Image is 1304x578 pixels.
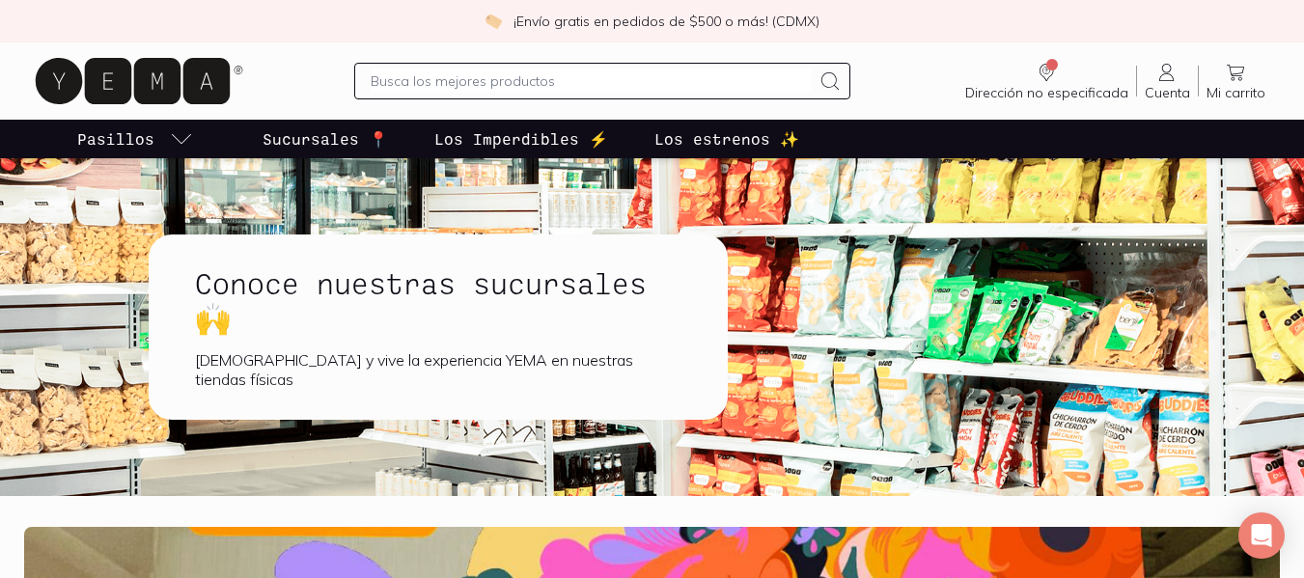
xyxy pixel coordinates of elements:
[1145,84,1190,101] span: Cuenta
[434,127,608,151] p: Los Imperdibles ⚡️
[1199,61,1273,101] a: Mi carrito
[195,265,681,335] h1: Conoce nuestras sucursales 🙌
[965,84,1128,101] span: Dirección no especificada
[651,120,803,158] a: Los estrenos ✨
[513,12,819,31] p: ¡Envío gratis en pedidos de $500 o más! (CDMX)
[195,350,681,389] div: [DEMOGRAPHIC_DATA] y vive la experiencia YEMA en nuestras tiendas físicas
[1207,84,1265,101] span: Mi carrito
[957,61,1136,101] a: Dirección no especificada
[654,127,799,151] p: Los estrenos ✨
[1238,512,1285,559] div: Open Intercom Messenger
[371,69,812,93] input: Busca los mejores productos
[77,127,154,151] p: Pasillos
[485,13,502,30] img: check
[259,120,392,158] a: Sucursales 📍
[1137,61,1198,101] a: Cuenta
[73,120,197,158] a: pasillo-todos-link
[263,127,388,151] p: Sucursales 📍
[430,120,612,158] a: Los Imperdibles ⚡️
[149,234,790,420] a: Conoce nuestras sucursales 🙌[DEMOGRAPHIC_DATA] y vive la experiencia YEMA en nuestras tiendas fís...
